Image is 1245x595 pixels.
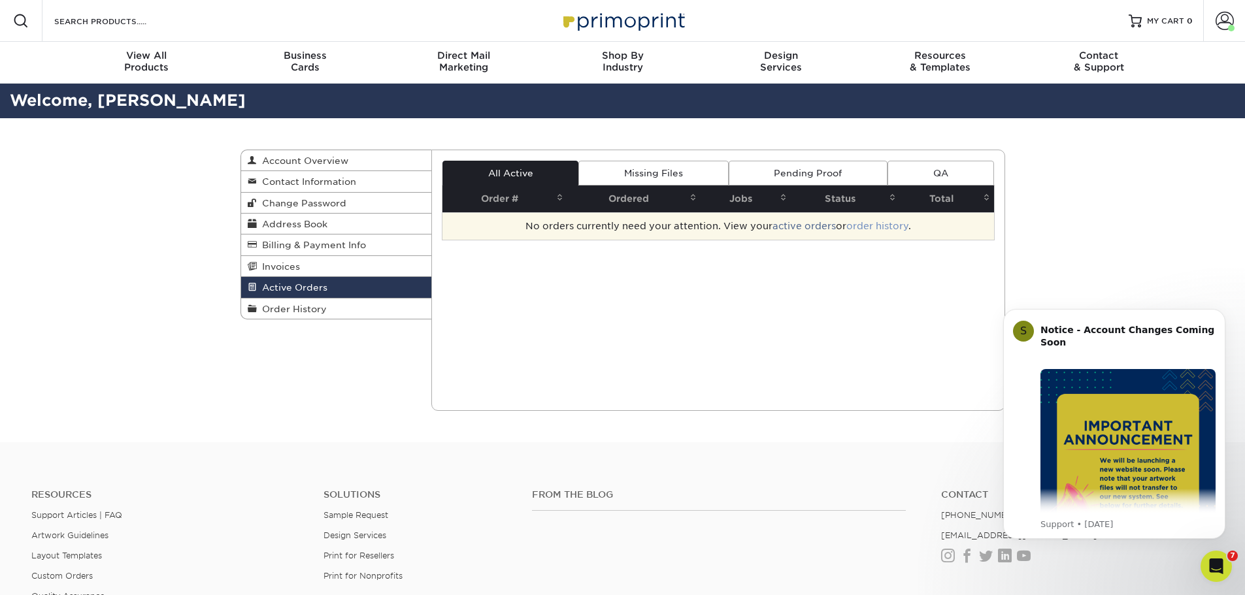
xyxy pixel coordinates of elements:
span: Active Orders [257,282,327,293]
div: & Templates [861,50,1020,73]
span: MY CART [1147,16,1184,27]
a: Invoices [241,256,432,277]
div: Marketing [384,50,543,73]
a: Billing & Payment Info [241,234,432,255]
span: Contact Information [257,176,356,187]
a: Support Articles | FAQ [31,510,122,520]
a: BusinessCards [225,42,384,84]
a: View AllProducts [67,42,226,84]
th: Ordered [567,185,701,212]
a: Address Book [241,214,432,234]
a: Active Orders [241,277,432,298]
a: Contact [941,489,1214,500]
span: Change Password [257,198,346,208]
span: Account Overview [257,155,348,166]
span: Contact [1020,50,1178,61]
iframe: Google Customer Reviews [3,555,111,590]
span: 7 [1227,551,1238,561]
span: View All [67,50,226,61]
h4: From the Blog [532,489,906,500]
span: Billing & Payment Info [257,240,366,250]
a: All Active [442,161,578,185]
span: Resources [861,50,1020,61]
a: Sample Request [324,510,388,520]
a: Direct MailMarketing [384,42,543,84]
a: Print for Resellers [324,551,394,560]
a: Artwork Guidelines [31,530,108,540]
div: Services [702,50,861,73]
span: Shop By [543,50,702,61]
span: Business [225,50,384,61]
a: Change Password [241,193,432,214]
h4: Resources [31,489,304,500]
a: Missing Files [578,161,728,185]
a: Shop ByIndustry [543,42,702,84]
div: Products [67,50,226,73]
img: Primoprint [557,7,688,35]
a: Contact Information [241,171,432,192]
div: & Support [1020,50,1178,73]
a: Layout Templates [31,551,102,560]
th: Jobs [701,185,791,212]
td: No orders currently need your attention. View your or . [442,212,994,240]
a: Account Overview [241,150,432,171]
span: Direct Mail [384,50,543,61]
div: Industry [543,50,702,73]
a: Contact& Support [1020,42,1178,84]
a: QA [888,161,993,185]
span: 0 [1187,16,1193,25]
h4: Solutions [324,489,512,500]
th: Status [791,185,900,212]
a: Pending Proof [729,161,888,185]
div: Cards [225,50,384,73]
a: order history [846,221,908,231]
th: Total [900,185,993,212]
iframe: Intercom notifications message [984,289,1245,560]
a: [EMAIL_ADDRESS][DOMAIN_NAME] [941,530,1097,540]
span: Invoices [257,261,300,272]
span: Address Book [257,219,327,229]
a: active orders [772,221,836,231]
a: Resources& Templates [861,42,1020,84]
a: DesignServices [702,42,861,84]
a: Print for Nonprofits [324,571,403,581]
span: Design [702,50,861,61]
a: Order History [241,298,432,319]
th: Order # [442,185,567,212]
iframe: Intercom live chat [1201,551,1232,582]
span: Order History [257,304,327,314]
input: SEARCH PRODUCTS..... [53,13,180,29]
a: Design Services [324,530,386,540]
a: [PHONE_NUMBER] [941,510,1022,520]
